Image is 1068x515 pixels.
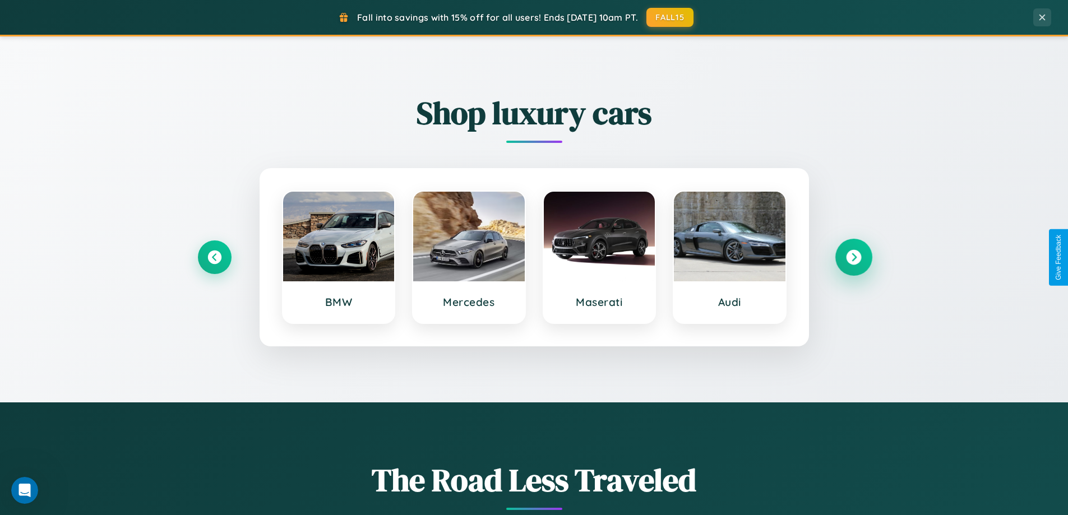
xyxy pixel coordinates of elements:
[424,295,514,309] h3: Mercedes
[11,477,38,504] iframe: Intercom live chat
[294,295,383,309] h3: BMW
[357,12,638,23] span: Fall into savings with 15% off for all users! Ends [DATE] 10am PT.
[1055,235,1062,280] div: Give Feedback
[198,458,871,502] h1: The Road Less Traveled
[646,8,693,27] button: FALL15
[555,295,644,309] h3: Maserati
[685,295,774,309] h3: Audi
[198,91,871,134] h2: Shop luxury cars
